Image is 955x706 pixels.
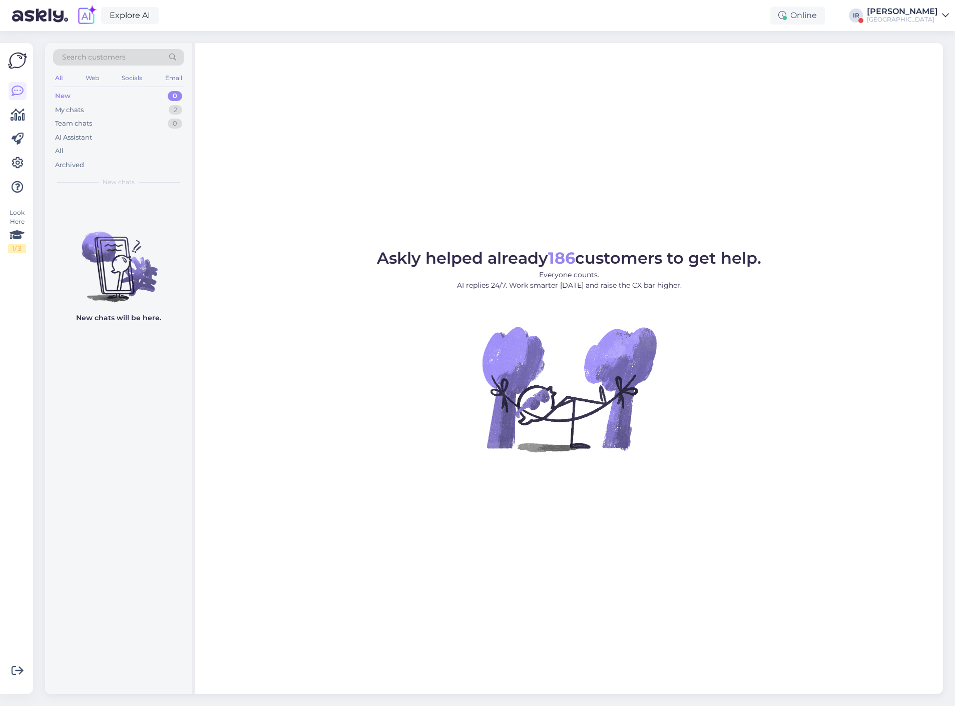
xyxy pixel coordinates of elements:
[84,72,101,85] div: Web
[62,52,126,63] span: Search customers
[55,133,92,143] div: AI Assistant
[55,119,92,129] div: Team chats
[377,248,761,268] span: Askly helped already customers to get help.
[8,244,26,253] div: 1 / 3
[168,91,182,101] div: 0
[8,208,26,253] div: Look Here
[163,72,184,85] div: Email
[169,105,182,115] div: 2
[103,178,135,187] span: New chats
[849,9,863,23] div: IR
[867,16,938,24] div: [GEOGRAPHIC_DATA]
[55,146,64,156] div: All
[867,8,938,16] div: [PERSON_NAME]
[55,91,71,101] div: New
[867,8,949,24] a: [PERSON_NAME][GEOGRAPHIC_DATA]
[770,7,825,25] div: Online
[377,270,761,291] p: Everyone counts. AI replies 24/7. Work smarter [DATE] and raise the CX bar higher.
[45,214,192,304] img: No chats
[53,72,65,85] div: All
[55,105,84,115] div: My chats
[120,72,144,85] div: Socials
[55,160,84,170] div: Archived
[8,51,27,70] img: Askly Logo
[479,299,659,479] img: No Chat active
[76,5,97,26] img: explore-ai
[548,248,575,268] b: 186
[76,313,161,323] p: New chats will be here.
[168,119,182,129] div: 0
[101,7,159,24] a: Explore AI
